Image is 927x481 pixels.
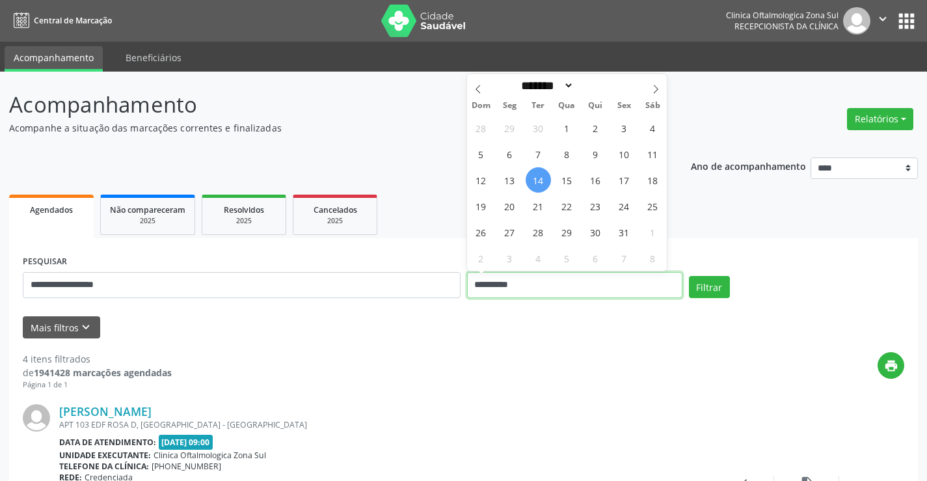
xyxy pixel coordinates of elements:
span: Outubro 23, 2025 [583,193,608,219]
span: Outubro 11, 2025 [640,141,665,167]
button: apps [895,10,918,33]
span: Sáb [638,102,667,110]
div: 2025 [302,216,368,226]
div: APT 103 EDF ROSA D, [GEOGRAPHIC_DATA] - [GEOGRAPHIC_DATA] [59,419,709,430]
div: Página 1 de 1 [23,379,172,391]
span: Outubro 5, 2025 [468,141,494,167]
b: Data de atendimento: [59,437,156,448]
span: Outubro 20, 2025 [497,193,522,219]
div: Clinica Oftalmologica Zona Sul [726,10,839,21]
span: Outubro 28, 2025 [526,219,551,245]
span: Resolvidos [224,204,264,215]
span: Qua [552,102,581,110]
span: Sex [610,102,638,110]
a: [PERSON_NAME] [59,404,152,419]
span: Setembro 28, 2025 [468,115,494,141]
span: Seg [495,102,524,110]
span: Outubro 17, 2025 [611,167,637,193]
span: Outubro 30, 2025 [583,219,608,245]
span: Outubro 13, 2025 [497,167,522,193]
span: Novembro 4, 2025 [526,245,551,271]
b: Telefone da clínica: [59,461,149,472]
i: keyboard_arrow_down [79,320,93,335]
span: Outubro 15, 2025 [554,167,580,193]
span: Outubro 27, 2025 [497,219,522,245]
span: Novembro 5, 2025 [554,245,580,271]
span: Outubro 10, 2025 [611,141,637,167]
span: Setembro 29, 2025 [497,115,522,141]
span: Ter [524,102,552,110]
span: Agendados [30,204,73,215]
i: print [884,359,898,373]
span: Outubro 12, 2025 [468,167,494,193]
span: Novembro 8, 2025 [640,245,665,271]
span: Outubro 4, 2025 [640,115,665,141]
button: Filtrar [689,276,730,298]
button:  [870,7,895,34]
span: Outubro 22, 2025 [554,193,580,219]
strong: 1941428 marcações agendadas [34,366,172,379]
span: Central de Marcação [34,15,112,26]
span: Outubro 6, 2025 [497,141,522,167]
span: Outubro 18, 2025 [640,167,665,193]
span: Novembro 6, 2025 [583,245,608,271]
span: Qui [581,102,610,110]
b: Unidade executante: [59,450,151,461]
span: Não compareceram [110,204,185,215]
a: Beneficiários [116,46,191,69]
i:  [876,12,890,26]
span: Novembro 2, 2025 [468,245,494,271]
img: img [23,404,50,432]
input: Year [574,79,617,92]
span: Outubro 3, 2025 [611,115,637,141]
div: 2025 [110,216,185,226]
span: Outubro 19, 2025 [468,193,494,219]
div: 4 itens filtrados [23,352,172,366]
span: Outubro 21, 2025 [526,193,551,219]
span: Outubro 24, 2025 [611,193,637,219]
span: Outubro 29, 2025 [554,219,580,245]
img: img [843,7,870,34]
div: 2025 [211,216,276,226]
span: Outubro 1, 2025 [554,115,580,141]
span: Novembro 1, 2025 [640,219,665,245]
span: Outubro 31, 2025 [611,219,637,245]
div: de [23,366,172,379]
p: Acompanhamento [9,89,645,121]
p: Ano de acompanhamento [691,158,806,174]
span: Outubro 14, 2025 [526,167,551,193]
span: Outubro 26, 2025 [468,219,494,245]
button: Relatórios [847,108,913,130]
span: Dom [467,102,496,110]
span: Novembro 3, 2025 [497,245,522,271]
span: Outubro 16, 2025 [583,167,608,193]
select: Month [517,79,574,92]
span: Recepcionista da clínica [734,21,839,32]
span: [DATE] 09:00 [159,435,213,450]
span: Outubro 7, 2025 [526,141,551,167]
a: Central de Marcação [9,10,112,31]
span: Setembro 30, 2025 [526,115,551,141]
p: Acompanhe a situação das marcações correntes e finalizadas [9,121,645,135]
span: Outubro 9, 2025 [583,141,608,167]
span: Clinica Oftalmologica Zona Sul [154,450,266,461]
span: Outubro 2, 2025 [583,115,608,141]
span: Outubro 25, 2025 [640,193,665,219]
span: Novembro 7, 2025 [611,245,637,271]
label: PESQUISAR [23,252,67,272]
button: Mais filtroskeyboard_arrow_down [23,316,100,339]
span: [PHONE_NUMBER] [152,461,221,472]
a: Acompanhamento [5,46,103,72]
button: print [878,352,904,379]
span: Cancelados [314,204,357,215]
span: Outubro 8, 2025 [554,141,580,167]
